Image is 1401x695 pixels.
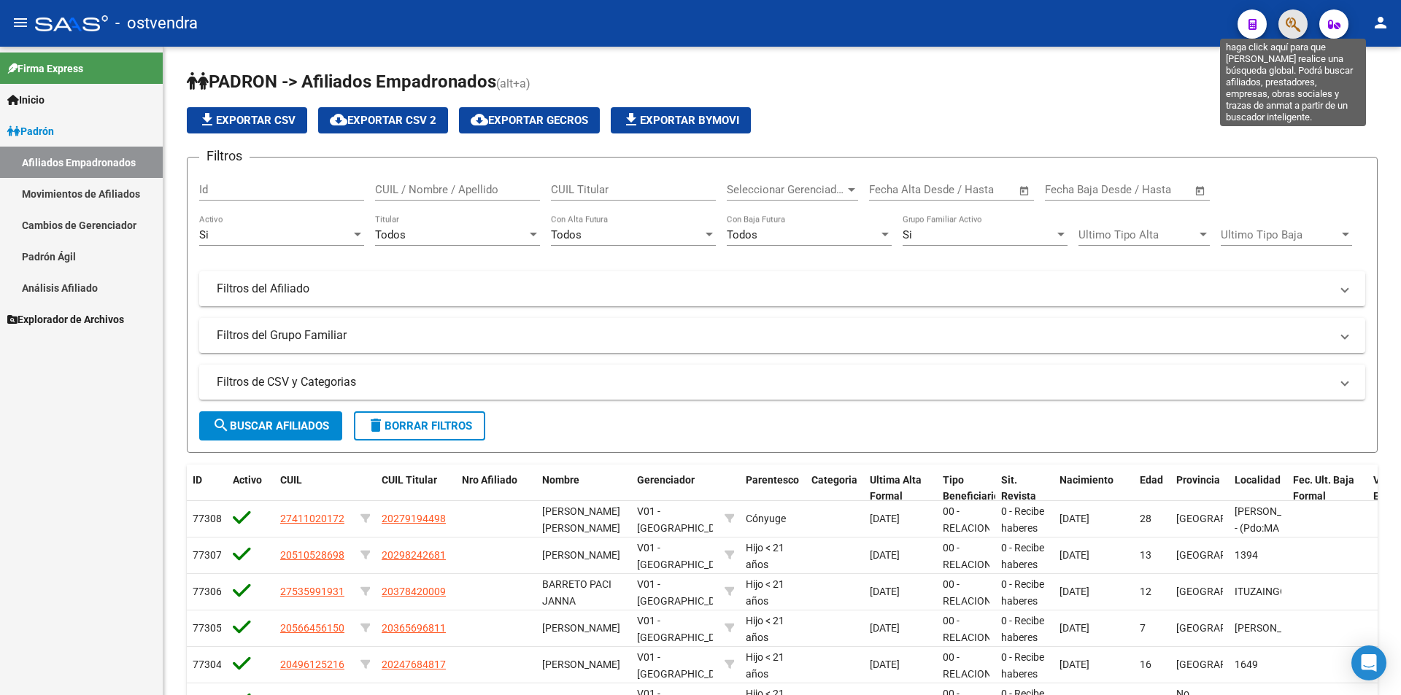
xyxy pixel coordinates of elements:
span: 20378420009 [382,586,446,597]
mat-icon: menu [12,14,29,31]
span: Si [903,228,912,241]
span: V01 - [GEOGRAPHIC_DATA] [637,578,736,607]
span: Hijo < 21 años [746,578,784,607]
span: [DATE] [1060,659,1089,670]
span: Buscar Afiliados [212,419,329,432]
button: Borrar Filtros [354,411,485,440]
span: [PERSON_NAME] [542,659,620,670]
span: 20566456150 [280,622,344,634]
span: 1394 [1235,549,1258,561]
span: Parentesco [746,474,799,486]
span: ITUZAINGO [1235,586,1287,597]
button: Open calendar [1016,182,1033,199]
span: Fec. Ult. Baja Formal [1293,474,1354,502]
span: 16 [1140,659,1151,670]
span: CUIL Titular [382,474,437,486]
span: Activo [233,474,262,486]
mat-panel-title: Filtros del Grupo Familiar [217,327,1330,343]
datatable-header-cell: Sit. Revista [995,465,1054,513]
span: V01 - [GEOGRAPHIC_DATA] [637,651,736,680]
span: 00 - RELACION DE DEPENDENCIA [943,542,1011,603]
span: 00 - RELACION DE DEPENDENCIA [943,505,1011,567]
datatable-header-cell: Gerenciador [631,465,719,513]
datatable-header-cell: Categoria [806,465,864,513]
span: [GEOGRAPHIC_DATA] [1176,659,1275,670]
span: Padrón [7,123,54,139]
button: Exportar CSV [187,107,307,133]
span: [GEOGRAPHIC_DATA] [1176,549,1275,561]
span: 20298242681 [382,549,446,561]
span: V01 - [GEOGRAPHIC_DATA] [637,542,736,570]
span: 0 - Recibe haberes regularmente [1001,542,1062,587]
span: 12 [1140,586,1151,597]
span: PADRON -> Afiliados Empadronados [187,71,496,92]
datatable-header-cell: Nombre [536,465,631,513]
span: 27535991931 [280,586,344,597]
span: Tipo Beneficiario [943,474,1000,502]
mat-icon: file_download [198,111,216,128]
span: 20365696811 [382,622,446,634]
h3: Filtros [199,146,250,166]
span: [DATE] [1060,513,1089,524]
span: Categoria [811,474,857,486]
span: [DATE] [1060,549,1089,561]
span: [DATE] [1060,622,1089,634]
span: Ultimo Tipo Baja [1221,228,1339,241]
span: 77305 [193,622,222,634]
span: 20247684817 [382,659,446,670]
mat-icon: delete [367,416,385,434]
span: Localidad [1235,474,1281,486]
span: Hijo < 21 años [746,615,784,643]
span: 0 - Recibe haberes regularmente [1001,615,1062,660]
span: [GEOGRAPHIC_DATA] [1176,586,1275,597]
span: ID [193,474,202,486]
mat-panel-title: Filtros del Afiliado [217,281,1330,297]
button: Exportar Bymovi [611,107,751,133]
datatable-header-cell: CUIL Titular [376,465,456,513]
datatable-header-cell: Ultima Alta Formal [864,465,937,513]
span: 77308 [193,513,222,524]
button: Exportar GECROS [459,107,600,133]
span: 00 - RELACION DE DEPENDENCIA [943,578,1011,640]
mat-icon: person [1372,14,1389,31]
span: Provincia [1176,474,1220,486]
input: Fecha fin [941,183,1012,196]
datatable-header-cell: ID [187,465,227,513]
span: 20496125216 [280,659,344,670]
span: V01 - [GEOGRAPHIC_DATA] [637,505,736,534]
datatable-header-cell: Nro Afiliado [456,465,536,513]
span: 1649 [1235,659,1258,670]
mat-expansion-panel-header: Filtros de CSV y Categorias [199,365,1365,400]
mat-icon: cloud_download [471,111,488,128]
span: Exportar CSV [198,114,296,127]
span: [PERSON_NAME] - (Pdo:MA [1235,505,1313,534]
mat-expansion-panel-header: Filtros del Grupo Familiar [199,318,1365,353]
span: Nacimiento [1060,474,1114,486]
span: [PERSON_NAME] [1235,622,1313,634]
span: Ultimo Tipo Alta [1078,228,1197,241]
span: Hijo < 21 años [746,651,784,680]
span: [PERSON_NAME] [542,549,620,561]
span: 13 [1140,549,1151,561]
div: Open Intercom Messenger [1351,645,1386,680]
button: Open calendar [1192,182,1209,199]
span: [GEOGRAPHIC_DATA] [1176,622,1275,634]
span: 00 - RELACION DE DEPENDENCIA [943,615,1011,676]
span: Hijo < 21 años [746,542,784,570]
span: Inicio [7,92,45,108]
span: Exportar CSV 2 [330,114,436,127]
div: [DATE] [870,583,931,600]
datatable-header-cell: Provincia [1170,465,1229,513]
span: 27411020172 [280,513,344,524]
datatable-header-cell: Localidad [1229,465,1287,513]
span: Todos [375,228,406,241]
mat-icon: search [212,416,230,434]
span: - ostvendra [115,7,198,39]
button: Buscar Afiliados [199,411,342,440]
datatable-header-cell: Tipo Beneficiario [937,465,995,513]
span: 28 [1140,513,1151,524]
span: 0 - Recibe haberes regularmente [1001,505,1062,551]
datatable-header-cell: Nacimiento [1054,465,1134,513]
span: 0 - Recibe haberes regularmente [1001,578,1062,624]
span: Ultima Alta Formal [870,474,922,502]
